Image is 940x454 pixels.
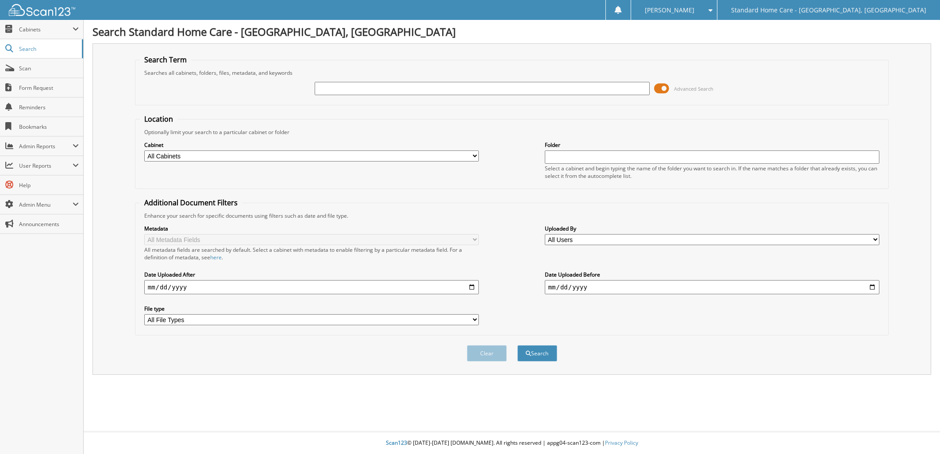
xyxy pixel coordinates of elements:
[467,345,507,362] button: Clear
[545,271,880,278] label: Date Uploaded Before
[674,85,713,92] span: Advanced Search
[19,142,73,150] span: Admin Reports
[19,181,79,189] span: Help
[140,198,242,208] legend: Additional Document Filters
[386,439,407,446] span: Scan123
[19,45,77,53] span: Search
[140,114,177,124] legend: Location
[144,280,479,294] input: start
[144,271,479,278] label: Date Uploaded After
[144,246,479,261] div: All metadata fields are searched by default. Select a cabinet with metadata to enable filtering b...
[92,24,931,39] h1: Search Standard Home Care - [GEOGRAPHIC_DATA], [GEOGRAPHIC_DATA]
[140,128,884,136] div: Optionally limit your search to a particular cabinet or folder
[19,162,73,169] span: User Reports
[84,432,940,454] div: © [DATE]-[DATE] [DOMAIN_NAME]. All rights reserved | appg04-scan123-com |
[545,280,880,294] input: end
[19,65,79,72] span: Scan
[19,220,79,228] span: Announcements
[545,225,880,232] label: Uploaded By
[9,4,75,16] img: scan123-logo-white.svg
[545,165,880,180] div: Select a cabinet and begin typing the name of the folder you want to search in. If the name match...
[140,55,191,65] legend: Search Term
[731,8,926,13] span: Standard Home Care - [GEOGRAPHIC_DATA], [GEOGRAPHIC_DATA]
[144,141,479,149] label: Cabinet
[517,345,557,362] button: Search
[19,104,79,111] span: Reminders
[144,305,479,312] label: File type
[545,141,880,149] label: Folder
[19,84,79,92] span: Form Request
[144,225,479,232] label: Metadata
[645,8,694,13] span: [PERSON_NAME]
[140,212,884,219] div: Enhance your search for specific documents using filters such as date and file type.
[605,439,638,446] a: Privacy Policy
[140,69,884,77] div: Searches all cabinets, folders, files, metadata, and keywords
[19,123,79,131] span: Bookmarks
[19,26,73,33] span: Cabinets
[19,201,73,208] span: Admin Menu
[210,254,222,261] a: here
